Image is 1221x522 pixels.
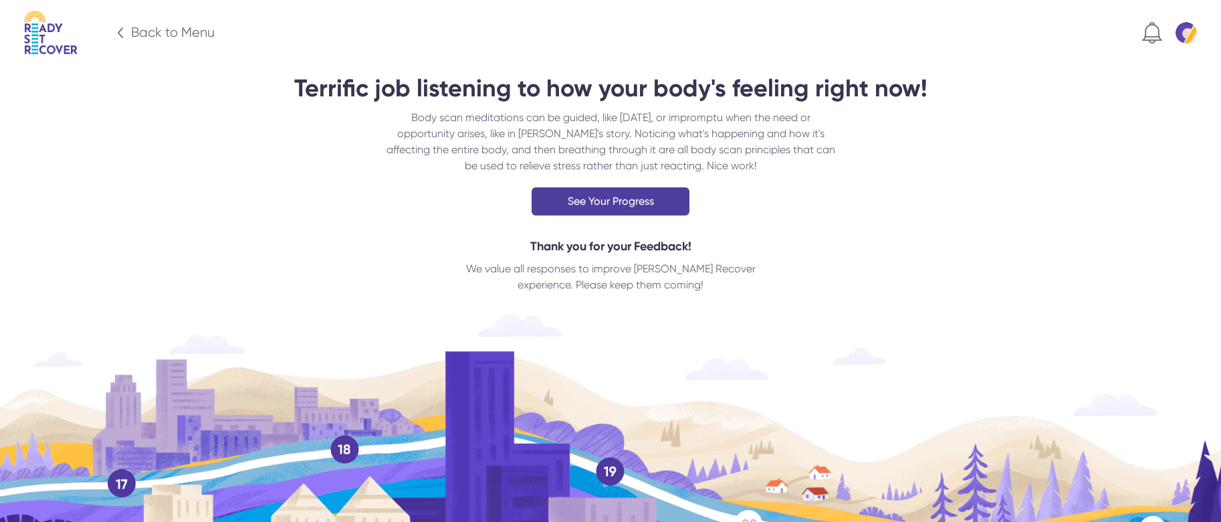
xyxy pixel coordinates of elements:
div: Back to Menu [131,23,215,42]
p: Body scan meditations can be guided, like [DATE], or impromptu when the need or opportunity arise... [386,110,835,174]
img: Default profile pic 7 [1176,22,1197,43]
div: Thank you for your Feedback! [462,237,760,256]
div: See Your Progress [532,187,689,215]
img: Big arrow icn [115,27,126,38]
div: Terrific job listening to how your body's feeling right now! [16,75,1205,102]
a: Big arrow icn Back to Menu [78,23,215,42]
div: We value all responses to improve [PERSON_NAME] Recover experience. Please keep them coming! [462,261,760,293]
img: Notification [1142,22,1162,43]
img: Logo [24,11,78,55]
a: See Your Progress [16,187,1205,215]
